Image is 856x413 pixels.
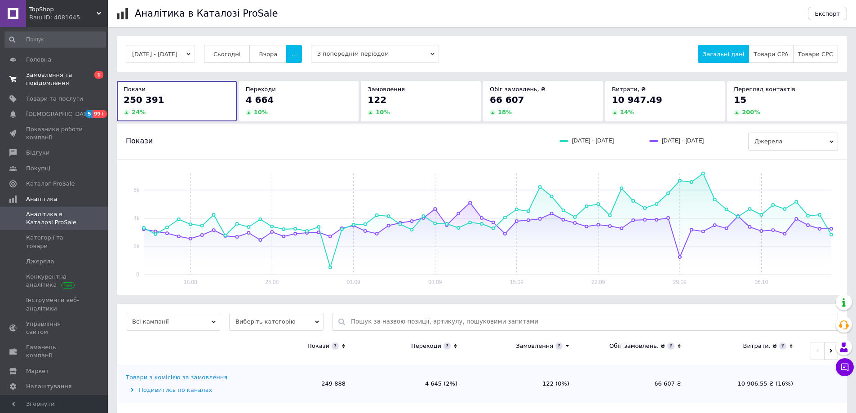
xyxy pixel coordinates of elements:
[26,149,49,157] span: Відгуки
[229,313,324,331] span: Виберіть категорію
[836,358,854,376] button: Чат з покупцем
[29,13,108,22] div: Ваш ID: 4081645
[26,258,54,266] span: Джерела
[754,51,788,58] span: Товари CPA
[126,386,240,394] div: Подивитись по каналах
[133,187,140,193] text: 6k
[184,279,197,285] text: 18.08
[703,51,744,58] span: Загальні дані
[26,110,93,118] span: [DEMOGRAPHIC_DATA]
[249,45,287,63] button: Вчора
[815,10,840,17] span: Експорт
[135,8,278,19] h1: Аналітика в Каталозі ProSale
[126,136,153,146] span: Покази
[213,51,241,58] span: Сьогодні
[26,320,83,336] span: Управління сайтом
[291,51,297,58] span: ...
[4,31,106,48] input: Пошук
[612,94,662,105] span: 10 947.49
[26,367,49,375] span: Маркет
[411,342,441,350] div: Переходи
[26,56,51,64] span: Головна
[376,109,390,115] span: 10 %
[798,51,833,58] span: Товари CPC
[490,94,524,105] span: 66 607
[26,296,83,312] span: Інструменти веб-аналітики
[26,95,83,103] span: Товари та послуги
[673,279,687,285] text: 29.09
[793,45,838,63] button: Товари CPC
[133,215,140,222] text: 4k
[351,313,833,330] input: Пошук за назвою позиції, артикулу, пошуковими запитами
[132,109,146,115] span: 24 %
[620,109,634,115] span: 14 %
[428,279,442,285] text: 08.09
[124,94,164,105] span: 250 391
[124,86,146,93] span: Покази
[516,342,553,350] div: Замовлення
[368,94,386,105] span: 122
[26,180,75,188] span: Каталог ProSale
[243,364,355,403] td: 249 888
[126,373,227,382] div: Товари з комісією за замовлення
[698,45,749,63] button: Загальні дані
[578,364,690,403] td: 66 607 ₴
[246,86,276,93] span: Переходи
[254,109,268,115] span: 10 %
[754,279,768,285] text: 06.10
[734,94,746,105] span: 15
[246,94,274,105] span: 4 664
[26,273,83,289] span: Конкурентна аналітика
[734,86,795,93] span: Перегляд контактів
[26,343,83,360] span: Гаманець компанії
[94,71,103,79] span: 1
[808,7,847,20] button: Експорт
[690,364,802,403] td: 10 906.55 ₴ (16%)
[748,133,838,151] span: Джерела
[355,364,466,403] td: 4 645 (2%)
[26,382,72,391] span: Налаштування
[466,364,578,403] td: 122 (0%)
[204,45,250,63] button: Сьогодні
[126,45,195,63] button: [DATE] - [DATE]
[609,342,665,350] div: Обіг замовлень, ₴
[490,86,546,93] span: Обіг замовлень, ₴
[510,279,523,285] text: 15.09
[133,243,140,249] text: 2k
[286,45,302,63] button: ...
[26,125,83,142] span: Показники роботи компанії
[259,51,277,58] span: Вчора
[93,110,107,118] span: 99+
[265,279,279,285] text: 25.08
[126,313,220,331] span: Всі кампанії
[26,195,57,203] span: Аналітика
[26,71,83,87] span: Замовлення та повідомлення
[311,45,439,63] span: З попереднім періодом
[742,109,760,115] span: 200 %
[307,342,329,350] div: Покази
[136,271,139,278] text: 0
[743,342,777,350] div: Витрати, ₴
[26,164,50,173] span: Покупці
[749,45,793,63] button: Товари CPA
[612,86,646,93] span: Витрати, ₴
[29,5,97,13] span: TopShop
[85,110,93,118] span: 5
[26,234,83,250] span: Категорії та товари
[26,210,83,226] span: Аналітика в Каталозі ProSale
[368,86,405,93] span: Замовлення
[498,109,512,115] span: 18 %
[591,279,605,285] text: 22.09
[347,279,360,285] text: 01.09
